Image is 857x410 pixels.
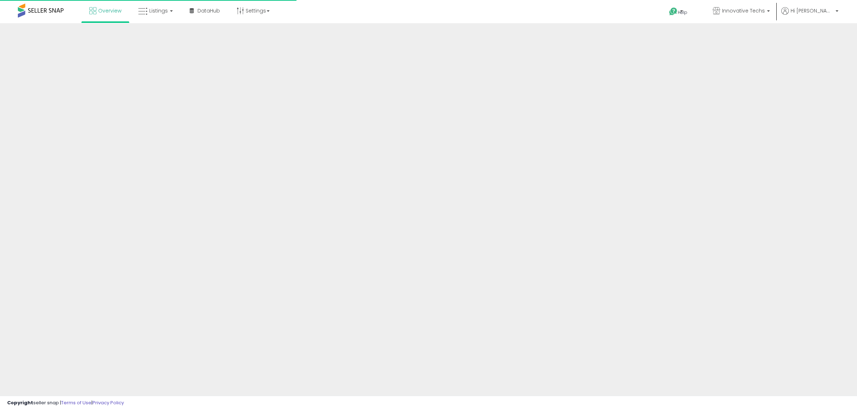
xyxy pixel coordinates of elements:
[669,7,678,16] i: Get Help
[791,7,833,14] span: Hi [PERSON_NAME]
[781,7,838,23] a: Hi [PERSON_NAME]
[197,7,220,14] span: DataHub
[149,7,168,14] span: Listings
[722,7,765,14] span: Innovative Techs
[663,2,701,23] a: Help
[678,9,687,15] span: Help
[98,7,121,14] span: Overview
